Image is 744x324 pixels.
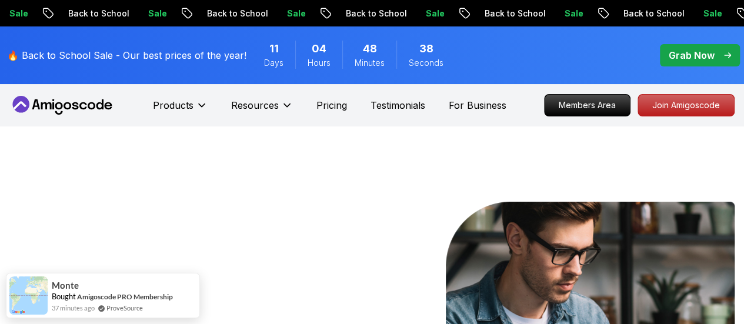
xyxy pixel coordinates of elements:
[409,57,443,69] span: Seconds
[692,8,729,19] p: Sale
[9,276,48,315] img: provesource social proof notification image
[153,98,193,112] p: Products
[544,94,630,116] a: Members Area
[136,8,174,19] p: Sale
[269,41,279,57] span: 11 Days
[371,98,425,112] a: Testimonials
[473,8,553,19] p: Back to School
[363,41,377,57] span: 48 Minutes
[669,48,715,62] p: Grab Now
[419,41,433,57] span: 38 Seconds
[106,303,143,313] a: ProveSource
[316,98,347,112] a: Pricing
[638,94,735,116] a: Join Amigoscode
[612,8,692,19] p: Back to School
[334,8,414,19] p: Back to School
[231,98,293,122] button: Resources
[52,292,76,301] span: Bought
[275,8,313,19] p: Sale
[638,95,734,116] p: Join Amigoscode
[52,280,79,290] span: Monte
[308,57,331,69] span: Hours
[195,8,275,19] p: Back to School
[414,8,452,19] p: Sale
[231,98,279,112] p: Resources
[77,292,173,301] a: Amigoscode PRO Membership
[449,98,506,112] a: For Business
[7,48,246,62] p: 🔥 Back to School Sale - Our best prices of the year!
[56,8,136,19] p: Back to School
[553,8,590,19] p: Sale
[545,95,630,116] p: Members Area
[264,57,283,69] span: Days
[52,303,95,313] span: 37 minutes ago
[312,41,326,57] span: 4 Hours
[153,98,208,122] button: Products
[355,57,385,69] span: Minutes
